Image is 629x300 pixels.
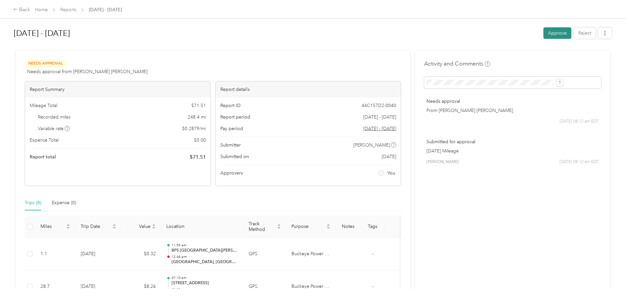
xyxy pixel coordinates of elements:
button: Approve [543,27,571,39]
button: Reject [574,27,596,39]
span: Report period [220,114,250,121]
span: Submitted on [220,153,249,160]
p: 08:02 am [172,287,238,292]
h1: Aug 1 - 31, 2025 [14,25,539,41]
span: Purpose [291,224,325,229]
span: $ 0.00 [194,137,206,144]
span: Needs Approval [25,60,66,67]
th: Value [122,216,161,238]
th: Miles [35,216,75,238]
p: Submitted for approval [426,138,599,145]
span: Report ID [220,102,241,109]
td: Buckeye Power Sales [286,238,336,271]
span: $ 71.51 [191,102,206,109]
div: Expense (0) [52,199,76,206]
span: [PERSON_NAME] [353,142,390,149]
span: caret-down [277,226,281,230]
span: Recorded miles [38,114,70,121]
span: [PERSON_NAME] [426,159,459,165]
span: Report total [30,153,56,160]
p: Needs approval [426,98,599,105]
span: Pay period [220,125,243,132]
span: [DATE] 08:12 am EDT [560,159,599,165]
span: You [387,170,395,177]
th: Notes [336,216,360,238]
span: 44C157D2-0040 [362,102,396,109]
span: Track Method [249,221,276,232]
span: caret-down [326,226,330,230]
th: Tags [360,216,385,238]
p: [GEOGRAPHIC_DATA], [GEOGRAPHIC_DATA] [172,259,238,265]
span: Approvers [220,170,243,177]
h4: Activity and Comments [424,60,490,68]
th: Trip Date [75,216,122,238]
a: Reports [60,7,76,13]
span: Variable rate [38,125,70,132]
td: [DATE] [75,238,122,271]
span: $ 71.51 [190,153,206,161]
span: caret-up [277,223,281,227]
td: $0.32 [122,238,161,271]
span: Mileage Total [30,102,57,109]
p: 12:48 pm [172,255,238,259]
p: 11:59 am [172,243,238,248]
div: Back [13,6,30,14]
span: Trip Date [81,224,111,229]
span: - [372,251,373,257]
span: [DATE] 08:12 am EDT [560,119,599,124]
span: Needs approval from [PERSON_NAME] [PERSON_NAME] [27,68,148,75]
span: Go to pay period [363,125,396,132]
span: Miles [41,224,65,229]
span: 248.4 mi [188,114,206,121]
p: BPS [GEOGRAPHIC_DATA][PERSON_NAME] [172,248,238,254]
span: Value [127,224,150,229]
span: caret-down [112,226,116,230]
span: caret-down [66,226,70,230]
span: caret-up [112,223,116,227]
p: [STREET_ADDRESS] [172,280,238,286]
p: From [PERSON_NAME] [PERSON_NAME] [426,107,599,114]
p: [DATE] Mileage [426,148,599,154]
span: [DATE] - [DATE] [89,6,122,13]
span: caret-up [66,223,70,227]
span: caret-up [152,223,156,227]
span: - [372,284,373,289]
span: Expense Total [30,137,59,144]
iframe: Everlance-gr Chat Button Frame [592,263,629,300]
span: Submitter [220,142,241,149]
a: Home [35,7,48,13]
th: Purpose [286,216,336,238]
th: Location [161,216,243,238]
th: Track Method [243,216,286,238]
td: 1.1 [35,238,75,271]
div: Report Summary [25,81,210,97]
span: caret-down [152,226,156,230]
span: $ 0.2879 / mi [182,125,206,132]
span: caret-up [326,223,330,227]
span: [DATE] - [DATE] [363,114,396,121]
span: [DATE] [382,153,396,160]
td: GPS [243,238,286,271]
p: 07:10 am [172,276,238,280]
div: Trips (8) [25,199,41,206]
div: Report details [216,81,401,97]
